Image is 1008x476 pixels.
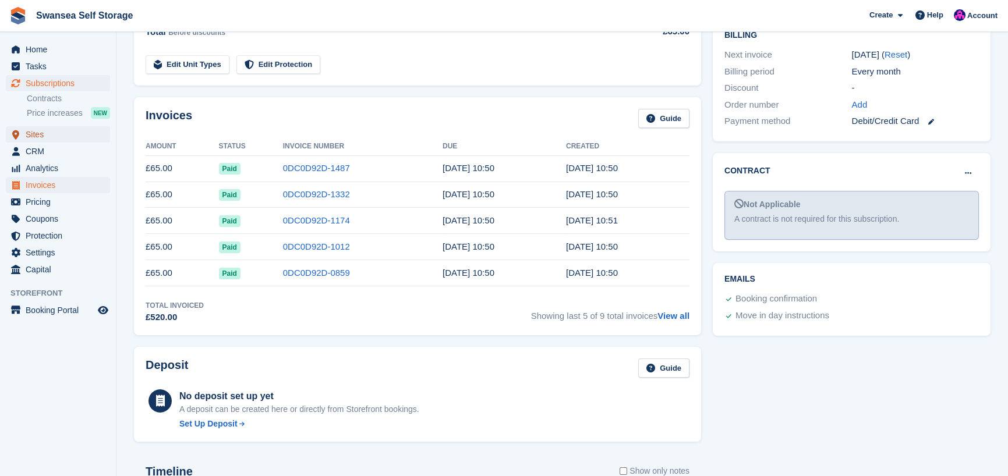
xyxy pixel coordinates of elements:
a: menu [6,160,110,176]
a: Preview store [96,303,110,317]
td: £65.00 [146,234,219,260]
time: 2025-09-06 09:50:52 UTC [566,163,618,173]
a: Price increases NEW [27,106,110,119]
span: Paid [219,268,240,279]
span: Capital [26,261,96,278]
div: - [852,81,979,95]
span: Tasks [26,58,96,74]
a: Reset [885,49,907,59]
a: 0DC0D92D-0859 [283,268,350,278]
h2: Deposit [146,358,188,378]
a: menu [6,194,110,210]
time: 2025-07-06 09:51:18 UTC [566,215,618,225]
a: menu [6,261,110,278]
span: Coupons [26,211,96,227]
a: 0DC0D92D-1332 [283,189,350,199]
time: 2025-06-05 09:50:23 UTC [443,268,494,278]
span: Booking Portal [26,302,96,318]
time: 2025-08-06 09:50:32 UTC [566,189,618,199]
span: Account [967,10,998,22]
a: menu [6,228,110,244]
span: Home [26,41,96,58]
span: Paid [219,189,240,201]
div: A contract is not required for this subscription. [734,213,969,225]
h2: Emails [724,275,979,284]
span: Showing last 5 of 9 total invoices [531,300,689,324]
th: Status [219,137,283,156]
span: Paid [219,241,240,253]
span: Total [146,27,166,37]
div: Set Up Deposit [179,418,238,430]
td: £65.00 [146,155,219,182]
time: 2025-09-05 09:50:23 UTC [443,189,494,199]
a: Set Up Deposit [179,418,419,430]
a: menu [6,75,110,91]
div: Billing period [724,65,852,79]
span: Settings [26,244,96,261]
time: 2025-05-06 09:50:38 UTC [566,268,618,278]
span: Paid [219,215,240,227]
div: Total Invoiced [146,300,204,311]
div: Order number [724,98,852,112]
a: Contracts [27,93,110,104]
time: 2025-10-06 09:50:23 UTC [443,163,494,173]
div: NEW [91,107,110,119]
span: Help [927,9,943,21]
img: stora-icon-8386f47178a22dfd0bd8f6a31ec36ba5ce8667c1dd55bd0f319d3a0aa187defe.svg [9,7,27,24]
span: Paid [219,163,240,175]
p: A deposit can be created here or directly from Storefront bookings. [179,403,419,415]
a: menu [6,302,110,318]
span: CRM [26,143,96,159]
td: £65.00 [146,260,219,286]
div: Every month [852,65,979,79]
a: menu [6,143,110,159]
span: Pricing [26,194,96,210]
a: menu [6,126,110,143]
div: Next invoice [724,48,852,62]
span: Create [869,9,893,21]
div: Discount [724,81,852,95]
h2: Billing [724,29,979,40]
a: Guide [638,358,689,378]
div: Booking confirmation [735,292,817,306]
a: Add [852,98,868,112]
span: Price increases [27,108,83,119]
div: Payment method [724,115,852,128]
td: £65.00 [146,208,219,234]
a: menu [6,211,110,227]
time: 2025-08-05 09:50:23 UTC [443,215,494,225]
td: £65.00 [146,182,219,208]
a: 0DC0D92D-1012 [283,241,350,251]
div: [DATE] ( ) [852,48,979,62]
span: Sites [26,126,96,143]
a: menu [6,41,110,58]
h2: Invoices [146,109,192,128]
div: £520.00 [146,311,204,324]
span: Storefront [10,287,116,299]
a: 0DC0D92D-1487 [283,163,350,173]
a: View all [657,311,689,321]
div: Move in day instructions [735,309,829,323]
a: 0DC0D92D-1174 [283,215,350,225]
a: Guide [638,109,689,128]
div: No deposit set up yet [179,389,419,403]
span: Subscriptions [26,75,96,91]
a: menu [6,58,110,74]
time: 2025-06-06 09:50:27 UTC [566,241,618,251]
a: Edit Protection [236,55,320,74]
th: Invoice Number [283,137,443,156]
th: Created [566,137,689,156]
div: Debit/Credit Card [852,115,979,128]
a: menu [6,177,110,193]
th: Due [443,137,566,156]
a: Swansea Self Storage [31,6,137,25]
span: Invoices [26,177,96,193]
a: menu [6,244,110,261]
span: Before discounts [168,29,225,37]
th: Amount [146,137,219,156]
img: Donna Davies [954,9,965,21]
time: 2025-07-06 09:50:23 UTC [443,241,494,251]
a: Edit Unit Types [146,55,229,74]
span: Protection [26,228,96,244]
div: Not Applicable [734,198,969,211]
